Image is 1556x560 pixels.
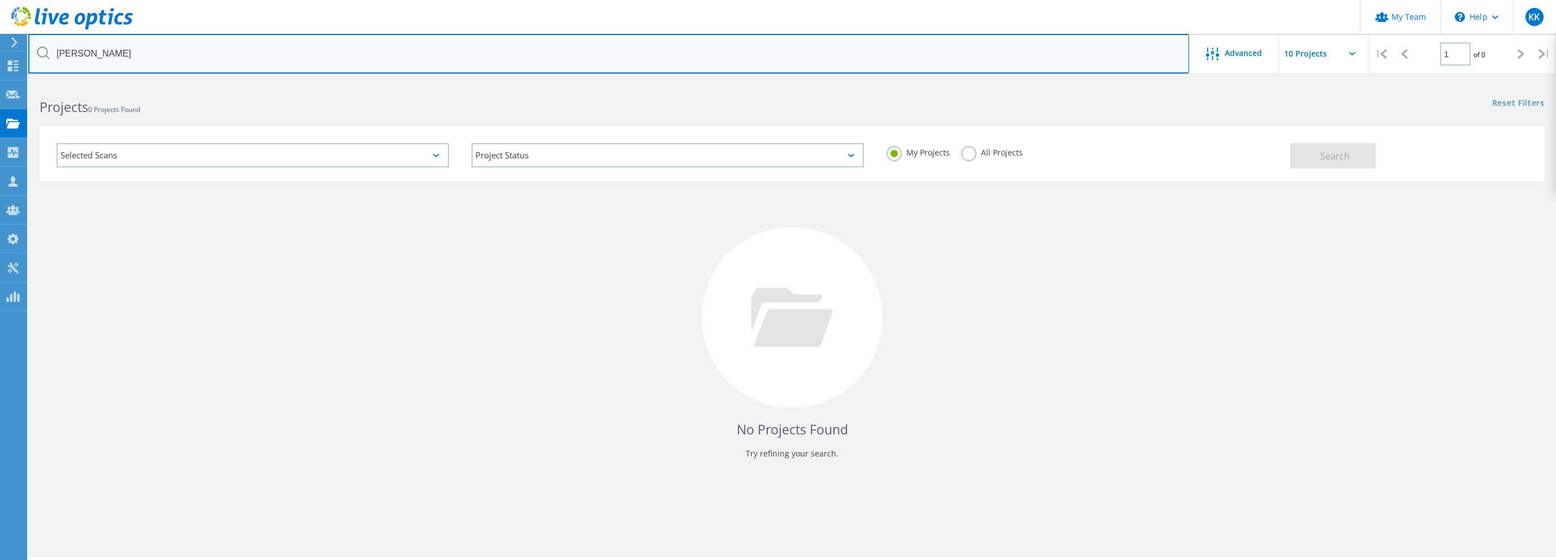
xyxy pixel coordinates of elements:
[28,34,1189,74] input: Search projects by name, owner, ID, company, etc
[51,445,1533,463] p: Try refining your search.
[1225,49,1262,57] span: Advanced
[1320,150,1350,162] span: Search
[1369,34,1393,74] div: |
[472,143,864,167] div: Project Status
[57,143,449,167] div: Selected Scans
[51,420,1533,439] h4: No Projects Found
[1455,12,1465,22] svg: \n
[1473,50,1485,59] span: of 0
[887,146,950,157] label: My Projects
[1528,12,1540,21] span: KK
[1290,143,1376,169] button: Search
[961,146,1023,157] label: All Projects
[88,105,140,114] span: 0 Projects Found
[11,24,133,32] a: Live Optics Dashboard
[1492,99,1545,109] a: Reset Filters
[40,98,88,116] b: Projects
[1533,34,1556,74] div: |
